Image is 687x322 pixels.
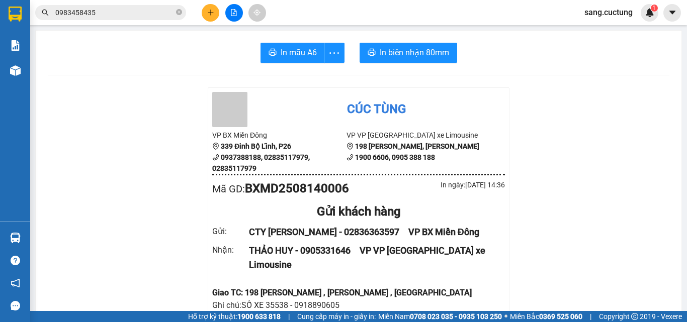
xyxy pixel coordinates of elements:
span: In mẫu A6 [281,46,317,59]
input: Tìm tên, số ĐT hoặc mã đơn [55,7,174,18]
span: phone [212,154,219,161]
span: | [590,311,591,322]
img: solution-icon [10,40,21,51]
span: phone [347,154,354,161]
span: Miền Bắc [510,311,582,322]
div: Gửi khách hàng [212,202,505,222]
span: Hỗ trợ kỹ thuật: [188,311,281,322]
sup: 1 [651,5,658,12]
img: logo-vxr [9,7,22,22]
img: warehouse-icon [10,233,21,243]
div: Ghi chú: SỐ XE 35538 - 0918890605 [212,299,505,311]
b: 1900 6606, 0905 388 188 [355,153,435,161]
img: icon-new-feature [645,8,654,17]
span: Mã GD : [212,183,245,195]
button: caret-down [663,4,681,22]
span: environment [212,143,219,150]
span: Miền Nam [378,311,502,322]
b: 0937388188, 02835117979, 02835117979 [212,153,310,172]
li: VP VP [GEOGRAPHIC_DATA] xe Limousine [347,130,481,141]
div: In ngày: [DATE] 14:36 [359,179,505,190]
span: In biên nhận 80mm [380,46,449,59]
img: warehouse-icon [10,65,21,76]
button: file-add [225,4,243,22]
b: BXMD2508140006 [245,181,349,195]
button: printerIn biên nhận 80mm [360,43,457,63]
span: 1 [652,5,656,12]
span: ⚪️ [504,314,507,318]
span: copyright [631,313,638,320]
div: Gửi : [212,225,249,238]
span: file-add [230,9,237,16]
button: plus [202,4,219,22]
span: environment [347,143,354,150]
li: VP BX Miền Đông [212,130,347,141]
span: close-circle [176,8,182,18]
div: Nhận : [212,244,249,256]
b: 339 Đinh Bộ Lĩnh, P26 [221,142,291,150]
span: message [11,301,20,310]
button: more [324,43,345,63]
span: close-circle [176,9,182,15]
span: plus [207,9,214,16]
span: | [288,311,290,322]
div: THẢO HUY - 0905331646 VP VP [GEOGRAPHIC_DATA] xe Limousine [249,244,493,272]
span: aim [253,9,261,16]
span: printer [269,48,277,58]
span: search [42,9,49,16]
strong: 0708 023 035 - 0935 103 250 [410,312,502,320]
div: Giao TC: 198 [PERSON_NAME] , [PERSON_NAME] , [GEOGRAPHIC_DATA] [212,286,505,299]
span: notification [11,278,20,288]
span: caret-down [668,8,677,17]
button: aim [248,4,266,22]
span: more [325,47,344,59]
span: Cung cấp máy in - giấy in: [297,311,376,322]
strong: 0369 525 060 [539,312,582,320]
button: printerIn mẫu A6 [261,43,325,63]
span: sang.cuctung [576,6,641,19]
span: printer [368,48,376,58]
b: 198 [PERSON_NAME], [PERSON_NAME] [355,142,479,150]
div: CTY [PERSON_NAME] - 02836363597 VP BX Miền Đông [249,225,493,239]
div: Cúc Tùng [347,100,406,119]
span: question-circle [11,256,20,265]
strong: 1900 633 818 [237,312,281,320]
